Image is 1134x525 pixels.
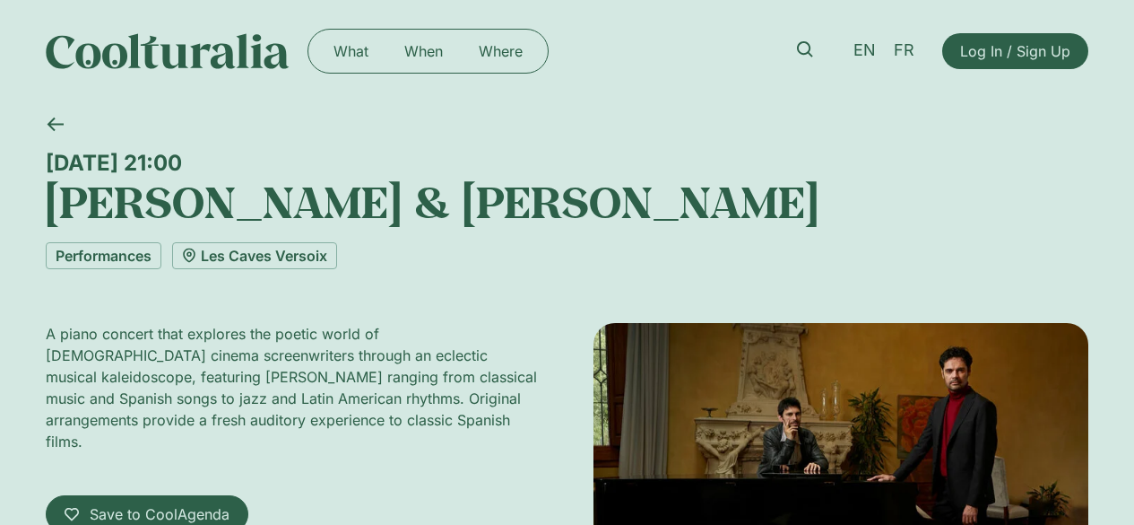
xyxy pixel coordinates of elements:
a: FR [885,38,923,64]
span: Save to CoolAgenda [90,503,229,525]
span: Log In / Sign Up [960,40,1070,62]
p: A piano concert that explores the poetic world of [DEMOGRAPHIC_DATA] cinema screenwriters through... [46,323,541,452]
nav: Menu [316,37,541,66]
a: Les Caves Versoix [172,242,337,269]
a: EN [844,38,885,64]
a: When [386,37,461,66]
span: EN [853,41,876,60]
h1: [PERSON_NAME] & [PERSON_NAME] [46,176,1089,228]
div: [DATE] 21:00 [46,150,1089,176]
a: Where [461,37,541,66]
span: FR [894,41,914,60]
a: Performances [46,242,161,269]
a: What [316,37,386,66]
a: Log In / Sign Up [942,33,1088,69]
